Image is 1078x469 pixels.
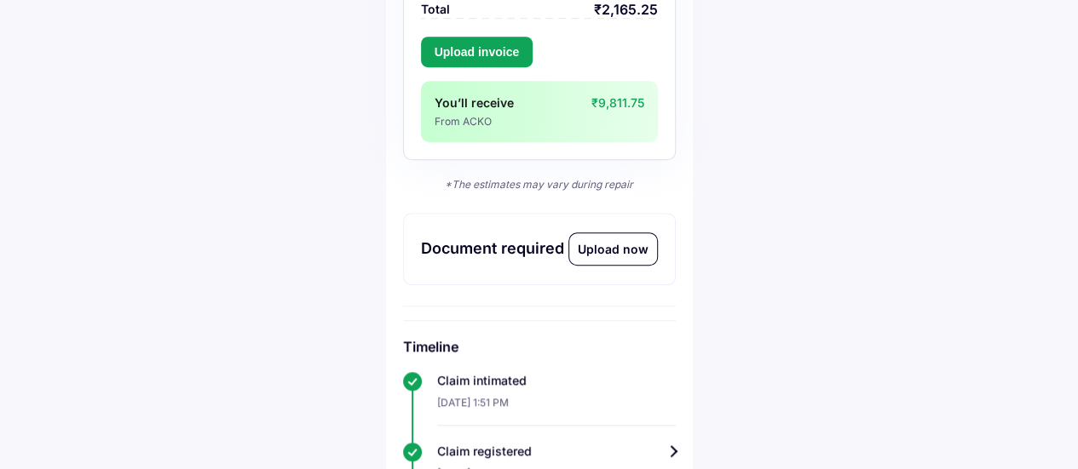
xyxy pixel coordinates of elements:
[437,389,676,426] div: [DATE] 1:51 PM
[437,372,676,389] div: Claim intimated
[569,233,657,265] div: Upload now
[594,1,658,18] div: ₹2,165.25
[591,94,644,129] div: ₹9,811.75
[435,94,581,112] div: You’ll receive
[421,1,450,18] div: Total
[435,115,581,129] div: From ACKO
[437,443,676,460] div: Claim registered
[421,37,533,67] button: Upload invoice
[403,338,676,355] h6: Timeline
[403,177,676,192] div: *The estimates may vary during repair
[421,238,564,259] div: Document required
